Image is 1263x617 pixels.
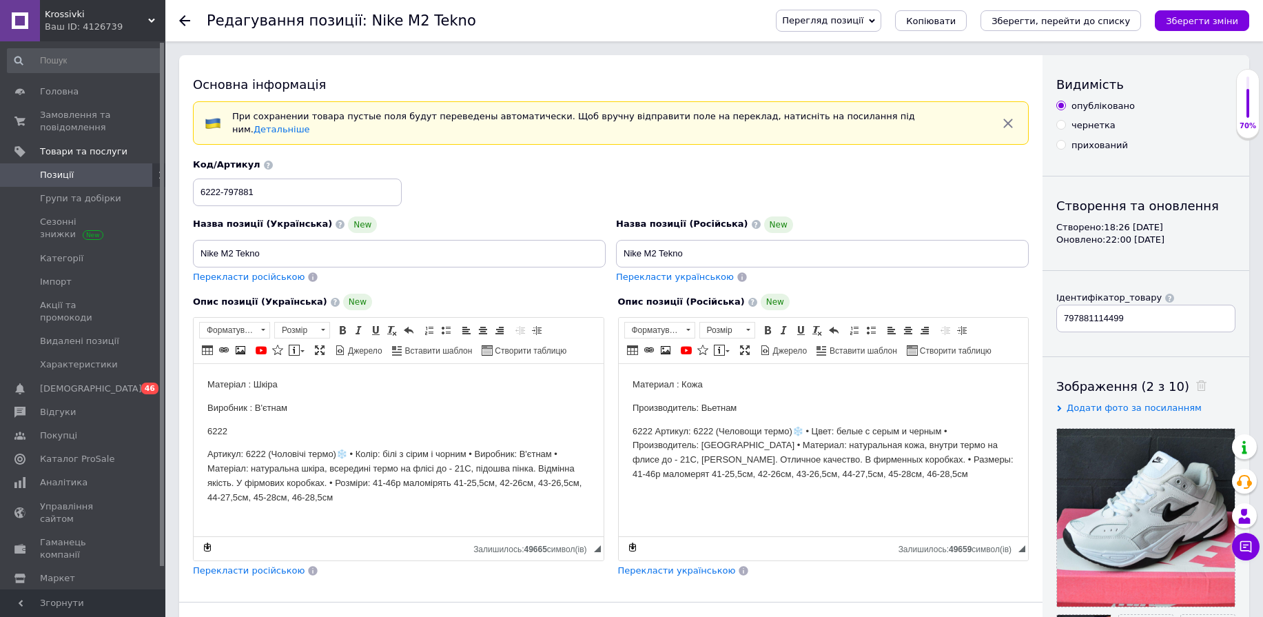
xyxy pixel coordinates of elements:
span: Перекласти російською [193,565,305,576]
span: New [764,216,793,233]
button: Чат з покупцем [1232,533,1260,560]
a: Максимізувати [312,343,327,358]
span: Копіювати [906,16,956,26]
a: Повернути (Ctrl+Z) [401,323,416,338]
input: Наприклад, H&M жіноча сукня зелена 38 розмір вечірня максі з блискітками [616,240,1029,267]
span: Відгуки [40,406,76,418]
a: Збільшити відступ [529,323,544,338]
a: Жирний (Ctrl+B) [760,323,775,338]
a: Жирний (Ctrl+B) [335,323,350,338]
a: Вставити/Редагувати посилання (Ctrl+L) [641,343,657,358]
a: По лівому краю [459,323,474,338]
div: Кiлькiсть символiв [899,541,1018,554]
div: 70% [1237,121,1259,131]
a: Розмір [274,322,330,338]
span: Вставити шаблон [403,345,473,357]
input: Не заданий [1056,305,1235,332]
span: Перекласти російською [193,272,305,282]
div: опубліковано [1071,100,1135,112]
span: Видалені позиції [40,335,119,347]
span: Каталог ProSale [40,453,114,465]
a: Форматування [199,322,270,338]
a: Повернути (Ctrl+Z) [826,323,841,338]
div: 70% Якість заповнення [1236,69,1260,139]
span: Джерело [346,345,382,357]
a: Видалити форматування [810,323,825,338]
div: прихований [1071,139,1128,152]
div: чернетка [1071,119,1116,132]
a: По центру [901,323,916,338]
span: Потягніть для зміни розмірів [594,545,601,552]
span: New [761,294,790,310]
span: Назва позиції (Російська) [616,219,748,229]
a: Зменшити відступ [513,323,528,338]
a: Додати відео з YouTube [254,343,269,358]
span: Гаманець компанії [40,536,127,561]
a: Таблиця [200,343,215,358]
div: Створено: 18:26 [DATE] [1056,221,1235,234]
span: New [348,216,377,233]
span: Створити таблицю [918,345,992,357]
h1: Редагування позиції: Nike M2 Tekno [207,12,476,29]
a: Створити таблицю [905,343,994,358]
span: 46 [141,383,158,394]
button: Зберегти зміни [1155,10,1249,31]
div: Повернутися назад [179,15,190,26]
span: Вставити шаблон [828,345,897,357]
button: Зберегти, перейти до списку [980,10,1141,31]
a: Вставити іконку [270,343,285,358]
span: Форматування [200,323,256,338]
span: При сохранении товара пустые поля будут переведены автоматически. Щоб вручну відправити поле на п... [232,111,915,134]
a: Видалити форматування [384,323,400,338]
span: Форматування [625,323,681,338]
span: Акції та промокоди [40,299,127,324]
a: По правому краю [917,323,932,338]
a: Вставити/видалити маркований список [863,323,879,338]
div: Зображення (2 з 10) [1056,378,1235,395]
span: Додати фото за посиланням [1067,403,1202,413]
a: Курсив (Ctrl+I) [777,323,792,338]
a: Збільшити відступ [954,323,969,338]
div: Створення та оновлення [1056,197,1235,214]
span: Джерело [771,345,808,357]
span: Управління сайтом [40,500,127,525]
a: Максимізувати [737,343,752,358]
span: Krossivki [45,8,148,21]
a: Вставити повідомлення [712,343,732,358]
span: Перекласти українською [616,272,734,282]
div: Ідентифікатор_товару [1056,292,1162,304]
span: Опис позиції (Українська) [193,296,327,307]
span: Позиції [40,169,74,181]
span: New [343,294,372,310]
span: Перекласти українською [618,565,736,576]
span: Розмір [700,323,741,338]
span: Перегляд позиції [782,15,863,26]
a: По лівому краю [884,323,899,338]
a: Детальніше [254,124,310,134]
a: Створити таблицю [480,343,568,358]
span: Розмір [275,323,316,338]
a: Вставити/видалити нумерований список [422,323,437,338]
a: Зменшити відступ [938,323,953,338]
a: Джерело [758,343,810,358]
span: Покупці [40,429,77,442]
a: По центру [475,323,491,338]
a: Вставити шаблон [814,343,899,358]
a: Вставити/видалити нумерований список [847,323,862,338]
a: Вставити/Редагувати посилання (Ctrl+L) [216,343,232,358]
a: Вставити повідомлення [287,343,307,358]
a: Додати відео з YouTube [679,343,694,358]
div: Ваш ID: 4126739 [45,21,165,33]
div: Оновлено: 22:00 [DATE] [1056,234,1235,246]
a: Підкреслений (Ctrl+U) [368,323,383,338]
span: Код/Артикул [193,159,260,170]
a: Джерело [333,343,384,358]
span: Назва позиції (Українська) [193,219,332,229]
a: Вставити іконку [695,343,710,358]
